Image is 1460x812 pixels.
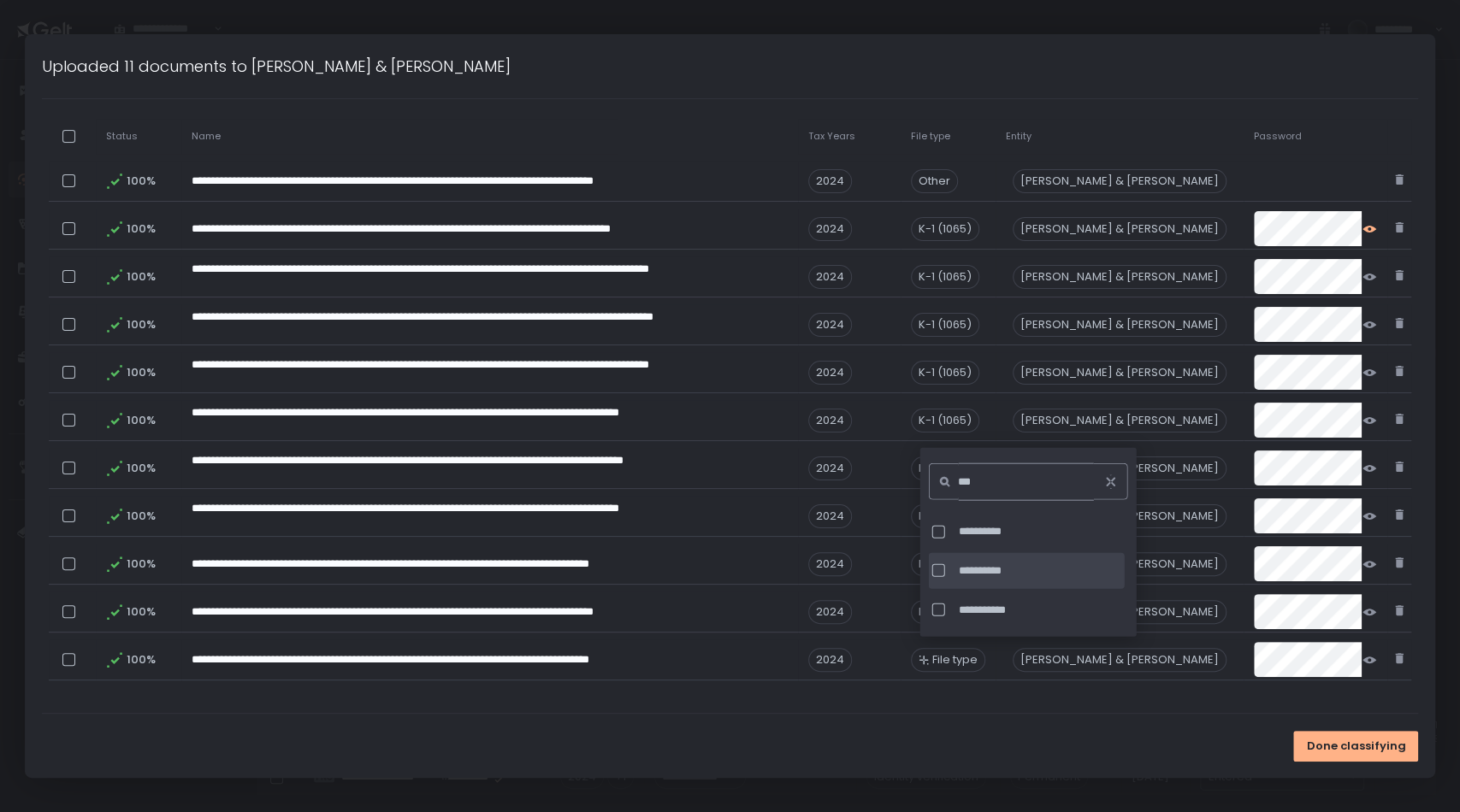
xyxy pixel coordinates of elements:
[911,265,979,289] div: K-1 (1065)
[1013,648,1227,672] div: [PERSON_NAME] & [PERSON_NAME]
[808,409,852,432] span: 2024
[1013,265,1227,289] div: [PERSON_NAME] & [PERSON_NAME]
[127,269,154,285] span: 100%
[127,365,154,380] span: 100%
[911,361,979,385] div: K-1 (1065)
[1013,169,1227,193] div: [PERSON_NAME] & [PERSON_NAME]
[808,217,852,241] span: 2024
[127,413,154,428] span: 100%
[808,600,852,624] span: 2024
[1306,738,1405,754] span: Done classifying
[932,652,978,668] span: File type
[911,600,979,624] div: K-1 (1065)
[911,456,979,480] div: K-1 (1065)
[1013,409,1227,432] div: [PERSON_NAME] & [PERSON_NAME]
[1254,130,1302,143] span: Password
[911,313,979,337] div: K-1 (1065)
[808,648,852,672] span: 2024
[1013,217,1227,241] div: [PERSON_NAME] & [PERSON_NAME]
[808,552,852,576] span: 2024
[911,169,958,193] div: Other
[1006,130,1031,143] span: Entity
[808,130,855,143] span: Tax Years
[1013,361,1227,385] div: [PERSON_NAME] & [PERSON_NAME]
[127,461,154,476] span: 100%
[1293,731,1418,762] button: Done classifying
[42,55,511,78] h1: Uploaded 11 documents to [PERSON_NAME] & [PERSON_NAME]
[127,509,154,524] span: 100%
[127,221,154,237] span: 100%
[127,317,154,332] span: 100%
[911,130,950,143] span: File type
[911,409,979,432] div: K-1 (1065)
[808,313,852,337] span: 2024
[911,552,979,576] div: K-1 (1065)
[808,169,852,193] span: 2024
[808,456,852,480] span: 2024
[127,556,154,572] span: 100%
[808,504,852,528] span: 2024
[127,604,154,620] span: 100%
[192,130,221,143] span: Name
[911,217,979,241] div: K-1 (1065)
[106,130,138,143] span: Status
[1013,313,1227,337] div: [PERSON_NAME] & [PERSON_NAME]
[127,652,154,668] span: 100%
[808,361,852,385] span: 2024
[808,265,852,289] span: 2024
[127,174,154,189] span: 100%
[911,504,979,528] div: K-1 (1065)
